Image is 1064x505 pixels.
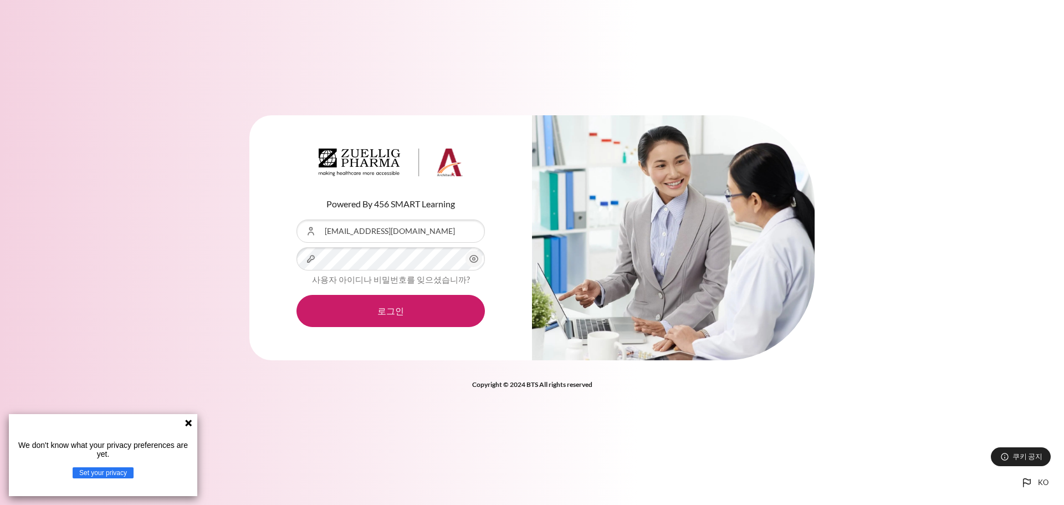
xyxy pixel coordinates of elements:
[296,220,485,243] input: 사용자 아이디
[1016,472,1053,494] button: Languages
[296,197,485,211] p: Powered By 456 SMART Learning
[312,274,470,284] a: 사용자 아이디나 비밀번호를 잊으셨습니까?
[319,149,463,176] img: Architeck
[13,441,193,458] p: We don't know what your privacy preferences are yet.
[319,149,463,181] a: Architeck
[73,467,134,478] button: Set your privacy
[991,447,1051,466] button: 쿠키 공지
[1012,451,1042,462] span: 쿠키 공지
[1038,477,1048,488] span: ko
[472,380,592,389] strong: Copyright © 2024 BTS All rights reserved
[296,295,485,327] button: 로그인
